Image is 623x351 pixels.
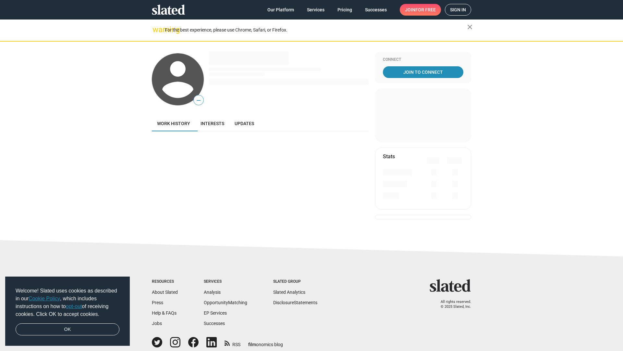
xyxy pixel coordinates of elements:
[29,296,60,301] a: Cookie Policy
[400,4,441,16] a: Joinfor free
[405,4,436,16] span: Join
[383,66,463,78] a: Join To Connect
[204,300,247,305] a: OpportunityMatching
[273,279,317,284] div: Slated Group
[153,26,160,33] mat-icon: warning
[466,23,474,31] mat-icon: close
[5,277,130,346] div: cookieconsent
[204,290,221,295] a: Analysis
[445,4,471,16] a: Sign in
[302,4,330,16] a: Services
[157,121,190,126] span: Work history
[165,26,467,34] div: For the best experience, please use Chrome, Safari, or Firefox.
[201,121,224,126] span: Interests
[152,300,163,305] a: Press
[235,121,254,126] span: Updates
[262,4,299,16] a: Our Platform
[337,4,352,16] span: Pricing
[229,116,259,131] a: Updates
[273,290,305,295] a: Slated Analytics
[248,342,256,347] span: film
[383,153,395,160] mat-card-title: Stats
[225,338,240,348] a: RSS
[152,321,162,326] a: Jobs
[152,290,178,295] a: About Slated
[434,300,471,309] p: All rights reserved. © 2025 Slated, Inc.
[195,116,229,131] a: Interests
[307,4,324,16] span: Services
[450,4,466,15] span: Sign in
[267,4,294,16] span: Our Platform
[16,323,119,336] a: dismiss cookie message
[248,336,283,348] a: filmonomics blog
[152,310,177,316] a: Help & FAQs
[194,96,203,105] span: —
[415,4,436,16] span: for free
[383,57,463,62] div: Connect
[204,310,227,316] a: EP Services
[273,300,317,305] a: DisclosureStatements
[16,287,119,318] span: Welcome! Slated uses cookies as described in our , which includes instructions on how to of recei...
[204,321,225,326] a: Successes
[365,4,387,16] span: Successes
[204,279,247,284] div: Services
[152,116,195,131] a: Work history
[66,304,82,309] a: opt-out
[152,279,178,284] div: Resources
[384,66,462,78] span: Join To Connect
[332,4,357,16] a: Pricing
[360,4,392,16] a: Successes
